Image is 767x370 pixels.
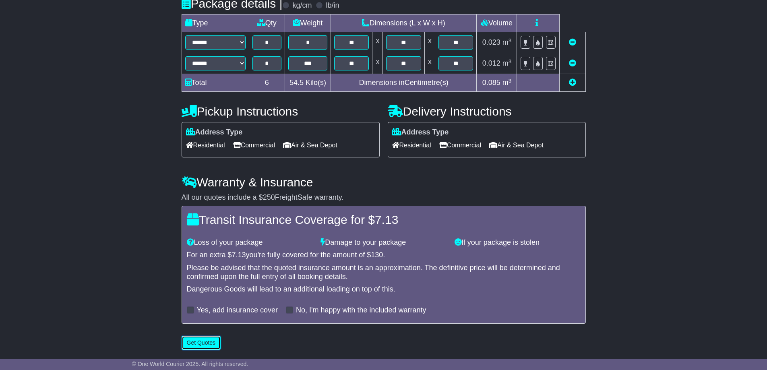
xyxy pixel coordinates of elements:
label: kg/cm [292,1,312,10]
div: Dangerous Goods will lead to an additional loading on top of this. [187,285,581,294]
td: Type [182,14,249,32]
div: Damage to your package [316,238,451,247]
div: For an extra $ you're fully covered for the amount of $ . [187,251,581,260]
td: Total [182,74,249,92]
span: 7.13 [375,213,398,226]
h4: Transit Insurance Coverage for $ [187,213,581,226]
h4: Warranty & Insurance [182,176,586,189]
span: 250 [263,193,275,201]
a: Remove this item [569,38,576,46]
sup: 3 [509,58,512,64]
h4: Delivery Instructions [388,105,586,118]
td: Qty [249,14,285,32]
a: Add new item [569,79,576,87]
td: x [372,32,383,53]
td: x [424,53,435,74]
label: Address Type [392,128,449,137]
td: 6 [249,74,285,92]
span: Air & Sea Depot [489,139,544,151]
span: Residential [392,139,431,151]
span: 0.012 [482,59,500,67]
div: Please be advised that the quoted insurance amount is an approximation. The definitive price will... [187,264,581,281]
td: x [424,32,435,53]
td: Kilo(s) [285,74,331,92]
span: 130 [371,251,383,259]
td: Volume [477,14,517,32]
span: © One World Courier 2025. All rights reserved. [132,361,248,367]
label: No, I'm happy with the included warranty [296,306,426,315]
label: Address Type [186,128,243,137]
span: 7.13 [232,251,246,259]
span: 0.085 [482,79,500,87]
sup: 3 [509,78,512,84]
span: 54.5 [289,79,304,87]
span: Air & Sea Depot [283,139,337,151]
td: x [372,53,383,74]
span: m [502,59,512,67]
a: Remove this item [569,59,576,67]
span: m [502,79,512,87]
label: lb/in [326,1,339,10]
div: If your package is stolen [451,238,585,247]
h4: Pickup Instructions [182,105,380,118]
span: Commercial [439,139,481,151]
span: 0.023 [482,38,500,46]
sup: 3 [509,37,512,43]
span: Residential [186,139,225,151]
td: Weight [285,14,331,32]
label: Yes, add insurance cover [197,306,278,315]
div: All our quotes include a $ FreightSafe warranty. [182,193,586,202]
span: Commercial [233,139,275,151]
button: Get Quotes [182,336,221,350]
td: Dimensions (L x W x H) [331,14,477,32]
div: Loss of your package [183,238,317,247]
td: Dimensions in Centimetre(s) [331,74,477,92]
span: m [502,38,512,46]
